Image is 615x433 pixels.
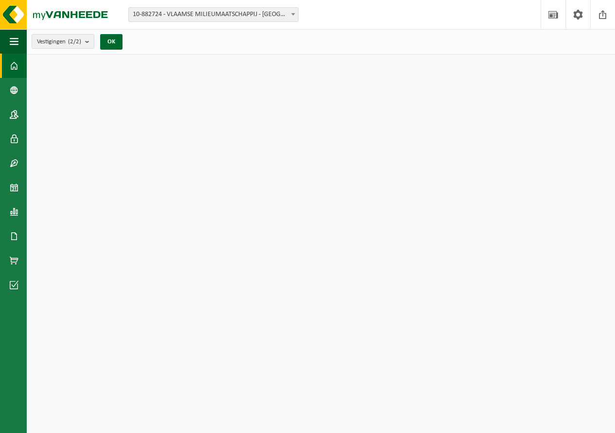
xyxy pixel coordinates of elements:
[32,34,94,49] button: Vestigingen(2/2)
[68,38,81,45] count: (2/2)
[100,34,123,50] button: OK
[37,35,81,49] span: Vestigingen
[129,8,298,21] span: 10-882724 - VLAAMSE MILIEUMAATSCHAPPIJ - AALST
[128,7,299,22] span: 10-882724 - VLAAMSE MILIEUMAATSCHAPPIJ - AALST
